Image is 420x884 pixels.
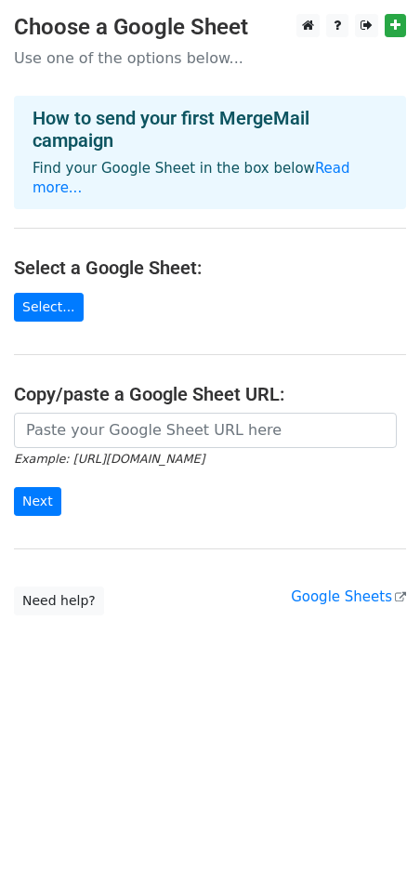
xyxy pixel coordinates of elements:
input: Paste your Google Sheet URL here [14,413,397,448]
h3: Choose a Google Sheet [14,14,406,41]
a: Select... [14,293,84,322]
p: Find your Google Sheet in the box below [33,159,387,198]
p: Use one of the options below... [14,48,406,68]
a: Read more... [33,160,350,196]
a: Google Sheets [291,588,406,605]
h4: How to send your first MergeMail campaign [33,107,387,152]
h4: Copy/paste a Google Sheet URL: [14,383,406,405]
a: Need help? [14,587,104,615]
h4: Select a Google Sheet: [14,257,406,279]
small: Example: [URL][DOMAIN_NAME] [14,452,204,466]
input: Next [14,487,61,516]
